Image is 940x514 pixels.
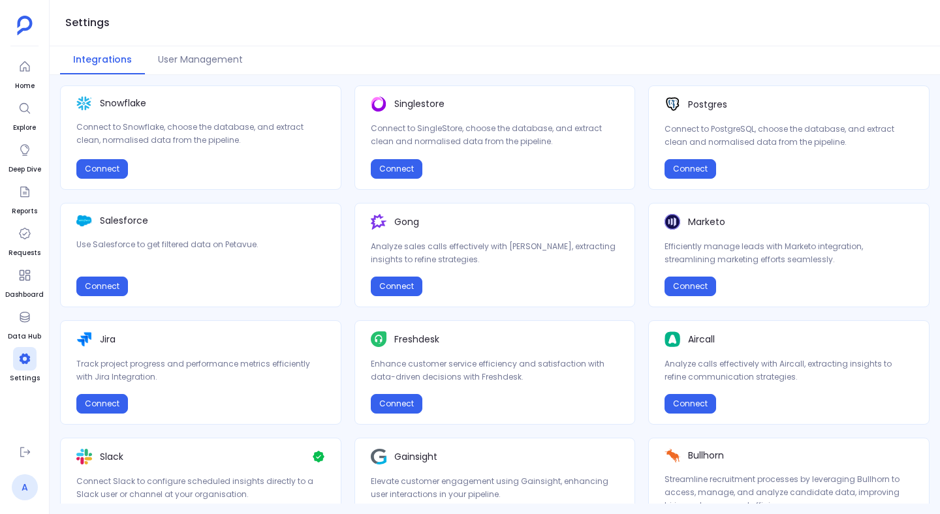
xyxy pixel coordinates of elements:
[394,97,445,111] p: Singlestore
[688,449,724,462] p: Bullhorn
[76,159,128,179] button: Connect
[76,357,325,384] p: Track project progress and performance metrics efficiently with Jira Integration.
[13,55,37,91] a: Home
[13,81,37,91] span: Home
[17,16,33,35] img: petavue logo
[394,333,439,346] p: Freshdesk
[8,305,41,342] a: Data Hub
[665,159,716,179] button: Connect
[312,449,325,464] img: Check Icon
[12,206,37,217] span: Reports
[665,277,716,296] button: Connect
[665,473,913,512] p: Streamline recruitment processes by leveraging Bullhorn to access, manage, and analyze candidate ...
[371,394,422,414] button: Connect
[76,238,325,251] p: Use Salesforce to get filtered data on Petavue.
[8,331,41,342] span: Data Hub
[688,98,727,112] p: Postgres
[8,248,40,258] span: Requests
[665,357,913,384] p: Analyze calls effectively with Aircall, extracting insights to refine communication strategies.
[65,14,110,32] h1: Settings
[76,475,325,501] p: Connect Slack to configure scheduled insights directly to a Slack user or channel at your organis...
[371,122,619,148] p: Connect to SingleStore, choose the database, and extract clean and normalised data from the pipel...
[100,450,123,464] p: Slack
[665,240,913,266] p: Efficiently manage leads with Marketo integration, streamlining marketing efforts seamlessly.
[12,180,37,217] a: Reports
[371,277,422,296] button: Connect
[5,290,44,300] span: Dashboard
[13,123,37,133] span: Explore
[10,347,40,384] a: Settings
[8,164,41,175] span: Deep Dive
[76,277,128,296] button: Connect
[394,215,419,229] p: Gong
[145,46,256,74] button: User Management
[12,474,38,500] a: A
[394,450,437,464] p: Gainsight
[688,215,725,229] p: Marketo
[688,333,715,346] p: Aircall
[100,333,116,346] p: Jira
[76,394,128,414] button: Connect
[100,214,148,228] p: Salesforce
[371,159,422,179] button: Connect
[5,264,44,300] a: Dashboard
[371,357,619,384] p: Enhance customer service efficiency and satisfaction with data-driven decisions with Freshdesk.
[8,138,41,175] a: Deep Dive
[10,373,40,384] span: Settings
[371,240,619,266] p: Analyze sales calls effectively with [PERSON_NAME], extracting insights to refine strategies.
[13,97,37,133] a: Explore
[8,222,40,258] a: Requests
[665,123,913,149] p: Connect to PostgreSQL, choose the database, and extract clean and normalised data from the pipeline.
[100,97,146,110] p: Snowflake
[76,121,325,147] p: Connect to Snowflake, choose the database, and extract clean, normalised data from the pipeline.
[60,46,145,74] button: Integrations
[371,475,619,501] p: Elevate customer engagement using Gainsight, enhancing user interactions in your pipeline.
[665,394,716,414] button: Connect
